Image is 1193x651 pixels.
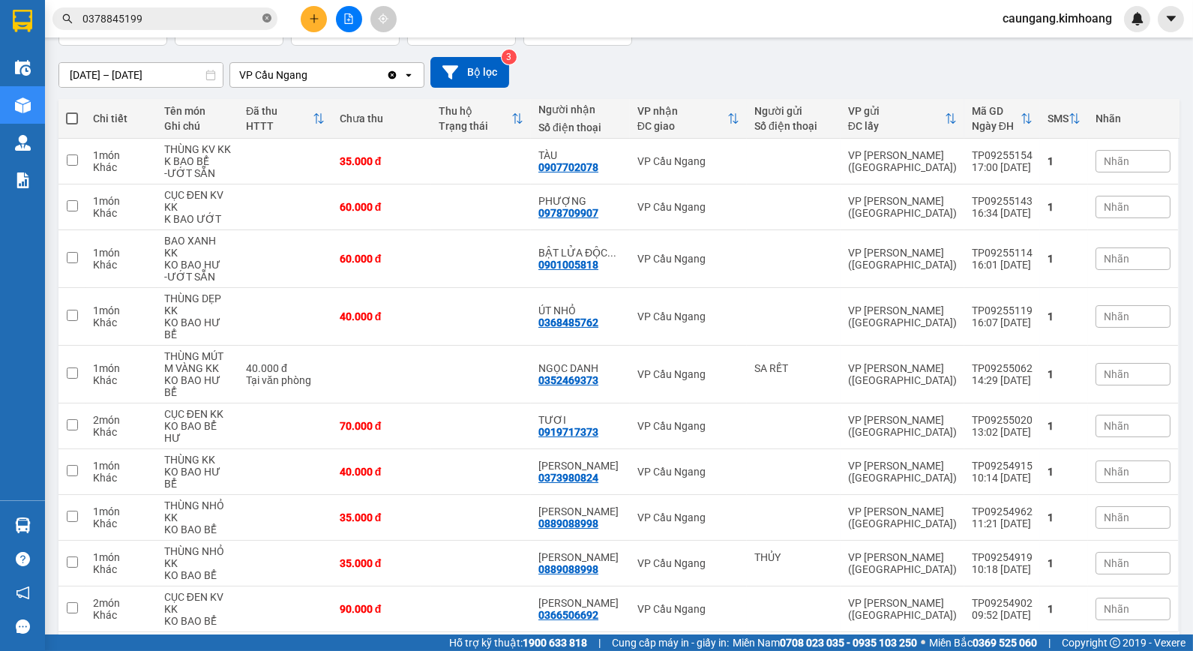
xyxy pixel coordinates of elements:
div: 1 [1048,155,1081,167]
div: 11:21 [DATE] [972,517,1033,529]
div: Khác [93,609,149,621]
div: TP09255154 [972,149,1033,161]
div: 1 món [93,460,149,472]
button: file-add [336,6,362,32]
div: KO BAO BỂ HƯ [164,420,231,444]
span: message [16,619,30,634]
div: VP [PERSON_NAME] ([GEOGRAPHIC_DATA]) [848,505,957,529]
strong: BIÊN NHẬN GỬI HÀNG [50,8,174,22]
div: TP09254902 [972,597,1033,609]
div: VP Cầu Ngang [637,466,739,478]
div: VP Cầu Ngang [637,603,739,615]
svg: open [403,69,415,81]
div: KO BAO HƯ BỂ [164,374,231,398]
span: copyright [1110,637,1120,648]
div: THỦY [754,551,833,563]
div: 14:29 [DATE] [972,374,1033,386]
div: VP Cầu Ngang [637,310,739,322]
span: Miền Bắc [929,634,1037,651]
div: VP [PERSON_NAME] ([GEOGRAPHIC_DATA]) [848,247,957,271]
div: Số điện thoại [538,121,622,133]
img: warehouse-icon [15,135,31,151]
div: Mã GD [972,105,1021,117]
div: 13:02 [DATE] [972,426,1033,438]
div: 1 món [93,505,149,517]
span: 0942808999 - [6,81,171,95]
div: NGỌC BÍCH [538,460,622,472]
div: 16:34 [DATE] [972,207,1033,219]
div: ĐC lấy [848,120,945,132]
div: Khác [93,259,149,271]
div: TP09255020 [972,414,1033,426]
div: VP Cầu Ngang [637,420,739,432]
div: 1 [1048,310,1081,322]
div: 0368485762 [538,316,598,328]
div: TP09255143 [972,195,1033,207]
div: 0366506692 [538,609,598,621]
div: NGỌC DANH [538,362,622,374]
span: GIAO: [6,97,36,112]
div: 2 món [93,414,149,426]
div: 70.000 đ [340,420,424,432]
strong: 0369 525 060 [973,637,1037,649]
span: [PERSON_NAME] [80,81,171,95]
div: BAO XANH KK [164,235,231,259]
div: KO BAO HƯ BỂ [164,466,231,490]
span: plus [309,13,319,24]
div: VP [PERSON_NAME] ([GEOGRAPHIC_DATA]) [848,597,957,621]
button: Bộ lọc [430,57,509,88]
img: logo-vxr [13,10,32,32]
span: Nhãn [1104,201,1129,213]
div: 35.000 đ [340,155,424,167]
div: 35.000 đ [340,511,424,523]
div: THÙNG NHỎ KK [164,545,231,569]
div: 10:18 [DATE] [972,563,1033,575]
div: 17:00 [DATE] [972,161,1033,173]
div: Khác [93,426,149,438]
button: aim [370,6,397,32]
div: TP09255119 [972,304,1033,316]
div: Tại văn phòng [246,374,325,386]
input: Select a date range. [59,63,223,87]
div: KO BAO HƯ BỂ [164,316,231,340]
div: Khác [93,316,149,328]
div: Ghi chú [164,120,231,132]
span: Miền Nam [733,634,917,651]
input: Tìm tên, số ĐT hoặc mã đơn [82,10,259,27]
div: VP nhận [637,105,727,117]
div: VP Cầu Ngang [637,557,739,569]
div: VP [PERSON_NAME] ([GEOGRAPHIC_DATA]) [848,149,957,173]
span: Nhãn [1104,466,1129,478]
div: Khác [93,374,149,386]
img: solution-icon [15,172,31,188]
div: 0978709907 [538,207,598,219]
div: THÙNG DẸP KK [164,292,231,316]
div: 1 món [93,304,149,316]
div: VP Cầu Ngang [239,67,307,82]
div: VP Cầu Ngang [637,201,739,213]
div: 0373980824 [538,472,598,484]
div: 1 [1048,368,1081,380]
div: HTTT [246,120,313,132]
span: Nhãn [1104,253,1129,265]
div: TƯƠI [538,414,622,426]
div: VP Cầu Ngang [637,253,739,265]
button: plus [301,6,327,32]
div: Khác [93,207,149,219]
div: PHƯỢNG [538,195,622,207]
div: Khác [93,517,149,529]
div: TP09255114 [972,247,1033,259]
span: ... [607,247,616,259]
span: Nhãn [1104,603,1129,615]
div: 1 món [93,195,149,207]
span: VP [PERSON_NAME] ([GEOGRAPHIC_DATA]) [6,50,151,79]
div: 40.000 đ [340,310,424,322]
div: Khác [93,161,149,173]
img: warehouse-icon [15,517,31,533]
img: warehouse-icon [15,60,31,76]
div: TP09254915 [972,460,1033,472]
div: VP [PERSON_NAME] ([GEOGRAPHIC_DATA]) [848,195,957,219]
span: Cung cấp máy in - giấy in: [612,634,729,651]
div: VP gửi [848,105,945,117]
div: Chưa thu [340,112,424,124]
